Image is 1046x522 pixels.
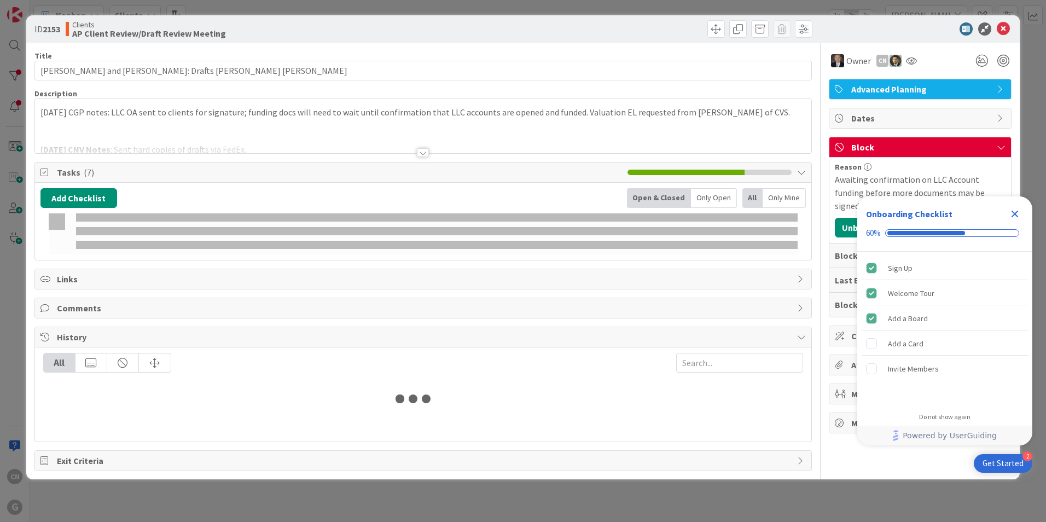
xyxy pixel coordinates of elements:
[1022,451,1032,461] div: 2
[974,454,1032,473] div: Open Get Started checklist, remaining modules: 2
[876,55,888,67] div: CN
[851,358,991,372] span: Attachments
[890,55,902,67] img: CG
[84,167,94,178] span: ( 7 )
[851,416,991,430] span: Metrics
[888,262,913,275] div: Sign Up
[676,353,803,373] input: Search...
[57,301,792,315] span: Comments
[862,256,1028,280] div: Sign Up is complete.
[857,252,1032,405] div: Checklist items
[851,141,991,154] span: Block
[851,387,991,401] span: Mirrors
[862,357,1028,381] div: Invite Members is incomplete.
[835,218,882,237] button: Unblock
[40,106,806,119] p: [DATE] CGP notes: LLC OA sent to clients for signature; funding docs will need to wait until conf...
[34,89,77,98] span: Description
[866,228,881,238] div: 60%
[835,298,892,311] b: Blocked Time:
[835,274,882,287] b: Last Edited:
[57,272,792,286] span: Links
[983,458,1024,469] div: Get Started
[57,166,622,179] span: Tasks
[72,29,226,38] b: AP Client Review/Draft Review Meeting
[835,249,870,262] b: Blocked:
[835,163,862,171] span: Reason
[627,188,691,208] div: Open & Closed
[57,454,792,467] span: Exit Criteria
[34,22,60,36] span: ID
[888,312,928,325] div: Add a Board
[34,51,52,61] label: Title
[919,413,971,421] div: Do not show again
[831,54,844,67] img: BG
[57,330,792,344] span: History
[851,329,991,343] span: Custom Fields
[40,188,117,208] button: Add Checklist
[763,188,806,208] div: Only Mine
[857,426,1032,445] div: Footer
[43,24,60,34] b: 2153
[691,188,737,208] div: Only Open
[742,188,763,208] div: All
[835,173,1006,212] div: Awaiting confirmation on LLC Account funding before more documents may be signed.
[846,54,871,67] span: Owner
[862,306,1028,330] div: Add a Board is complete.
[866,228,1024,238] div: Checklist progress: 60%
[34,61,812,80] input: type card name here...
[888,287,934,300] div: Welcome Tour
[1006,205,1024,223] div: Close Checklist
[72,20,226,29] span: Clients
[888,362,939,375] div: Invite Members
[851,83,991,96] span: Advanced Planning
[851,112,991,125] span: Dates
[866,207,952,221] div: Onboarding Checklist
[888,337,923,350] div: Add a Card
[857,196,1032,445] div: Checklist Container
[903,429,997,442] span: Powered by UserGuiding
[862,332,1028,356] div: Add a Card is incomplete.
[44,353,75,372] div: All
[863,426,1027,445] a: Powered by UserGuiding
[862,281,1028,305] div: Welcome Tour is complete.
